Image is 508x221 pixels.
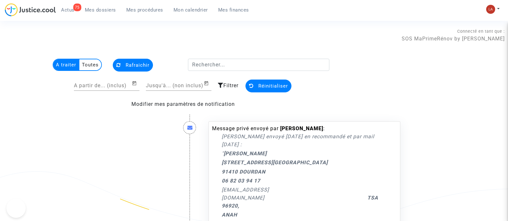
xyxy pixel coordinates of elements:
span: Réinitialiser [258,83,288,89]
span: Mon calendrier [174,7,208,13]
span: Connecté en tant que : [457,29,505,34]
a: Mes finances [213,5,254,15]
a: Modifier mes paramètres de notification [131,101,235,107]
button: Open calendar [132,80,139,87]
span: Mes finances [218,7,249,13]
strong: ANAH [222,212,237,218]
span: Mes dossiers [85,7,116,13]
input: Rechercher... [188,59,330,71]
multi-toggle-item: Toutes [79,59,101,70]
b: [PERSON_NAME] [280,125,323,132]
strong: [STREET_ADDRESS][GEOGRAPHIC_DATA] [222,159,328,166]
button: Réinitialiser [245,80,291,92]
a: Mes procédures [121,5,168,15]
img: jc-logo.svg [5,3,56,16]
multi-toggle-item: A traiter [53,59,79,70]
a: Mes dossiers [80,5,121,15]
iframe: Help Scout Beacon - Open [6,199,26,218]
strong: [PERSON_NAME] [224,150,267,157]
button: Rafraichir [113,59,153,72]
p: [PERSON_NAME] envoyé [DATE] en recommandé et par mail [DATE] : [222,132,384,149]
span: Filtrer [223,82,238,89]
a: 75Actus [56,5,80,15]
strong: 06 82 03 94 17 [222,178,260,184]
img: 3f9b7d9779f7b0ffc2b90d026f0682a9 [486,5,495,14]
a: Mon calendrier [168,5,213,15]
strong: 91410 DOURDAN [222,169,265,175]
button: Open calendar [204,80,211,87]
div: 75 [73,4,81,11]
span: Actus [61,7,75,13]
strong: TSA 96920, [222,195,378,209]
span: Rafraichir [126,62,149,68]
a: [EMAIL_ADDRESS][DOMAIN_NAME] [222,187,269,201]
span: Mes procédures [126,7,163,13]
p: " [222,149,384,157]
